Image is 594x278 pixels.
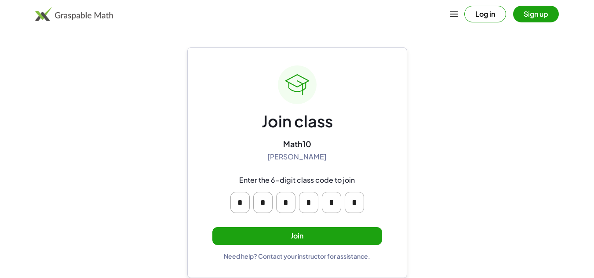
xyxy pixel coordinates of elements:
[283,139,311,149] div: Math10
[230,192,250,213] input: Please enter OTP character 1
[262,111,333,132] div: Join class
[212,227,382,245] button: Join
[513,6,559,22] button: Sign up
[464,6,506,22] button: Log in
[253,192,273,213] input: Please enter OTP character 2
[239,176,355,185] div: Enter the 6-digit class code to join
[224,252,370,260] div: Need help? Contact your instructor for assistance.
[276,192,295,213] input: Please enter OTP character 3
[267,152,327,162] div: [PERSON_NAME]
[345,192,364,213] input: Please enter OTP character 6
[322,192,341,213] input: Please enter OTP character 5
[299,192,318,213] input: Please enter OTP character 4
